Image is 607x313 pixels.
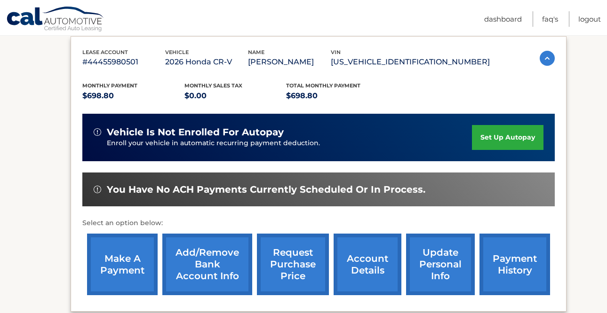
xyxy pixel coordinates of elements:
[472,125,543,150] a: set up autopay
[82,82,137,89] span: Monthly Payment
[82,55,165,69] p: #44455980501
[578,11,601,27] a: Logout
[162,234,252,295] a: Add/Remove bank account info
[6,6,105,33] a: Cal Automotive
[184,89,287,102] p: $0.00
[184,82,242,89] span: Monthly sales Tax
[484,11,522,27] a: Dashboard
[286,82,360,89] span: Total Monthly Payment
[82,89,184,102] p: $698.80
[248,55,331,69] p: [PERSON_NAME]
[82,49,128,55] span: lease account
[94,128,101,136] img: alert-white.svg
[331,55,490,69] p: [US_VEHICLE_IDENTIFICATION_NUMBER]
[479,234,550,295] a: payment history
[107,126,284,138] span: vehicle is not enrolled for autopay
[165,55,248,69] p: 2026 Honda CR-V
[257,234,329,295] a: request purchase price
[165,49,189,55] span: vehicle
[82,218,555,229] p: Select an option below:
[248,49,264,55] span: name
[334,234,401,295] a: account details
[286,89,388,102] p: $698.80
[406,234,475,295] a: update personal info
[540,51,555,66] img: accordion-active.svg
[94,186,101,193] img: alert-white.svg
[87,234,158,295] a: make a payment
[542,11,558,27] a: FAQ's
[331,49,341,55] span: vin
[107,184,425,196] span: You have no ACH payments currently scheduled or in process.
[107,138,472,149] p: Enroll your vehicle in automatic recurring payment deduction.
